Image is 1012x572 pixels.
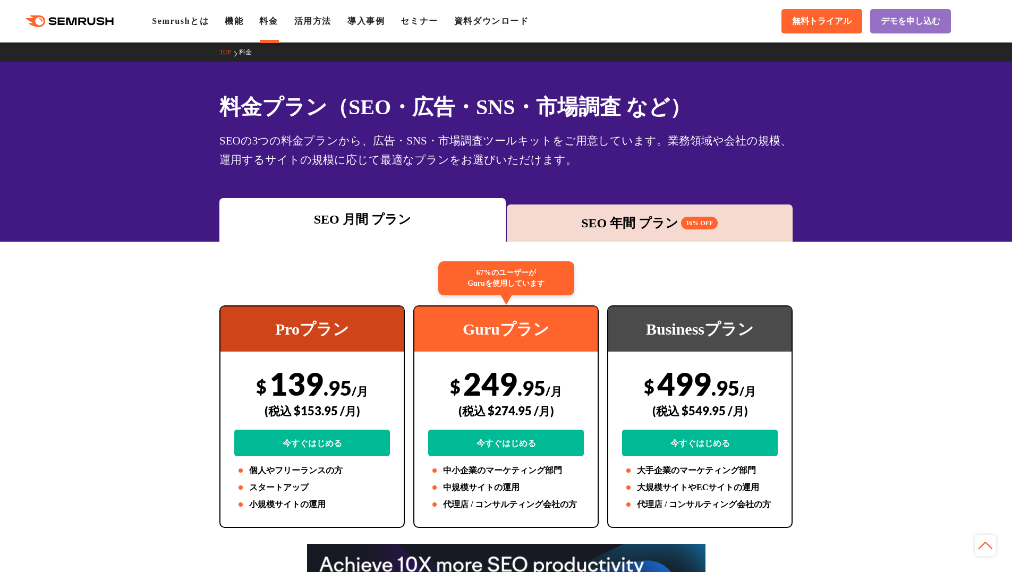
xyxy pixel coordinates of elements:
span: 無料トライアル [792,16,852,27]
div: Guruプラン [414,306,598,352]
li: 個人やフリーランスの方 [234,464,390,477]
li: 大手企業のマーケティング部門 [622,464,778,477]
div: 249 [428,365,584,456]
div: 139 [234,365,390,456]
div: (税込 $274.95 /月) [428,392,584,430]
a: 資料ダウンロード [454,16,529,25]
h1: 料金プラン（SEO・広告・SNS・市場調査 など） [219,91,793,123]
a: 料金 [239,48,260,56]
a: 導入事例 [347,16,385,25]
span: /月 [546,384,562,398]
span: 16% OFF [681,217,718,229]
div: SEO 年間 プラン [512,214,788,233]
div: SEOの3つの料金プランから、広告・SNS・市場調査ツールキットをご用意しています。業務領域や会社の規模、運用するサイトの規模に応じて最適なプランをお選びいただけます。 [219,131,793,169]
span: .95 [517,375,546,400]
a: 今すぐはじめる [622,430,778,456]
a: デモを申し込む [870,9,951,33]
li: 中小企業のマーケティング部門 [428,464,584,477]
li: 代理店 / コンサルティング会社の方 [622,498,778,511]
a: TOP [219,48,239,56]
a: 料金 [259,16,278,25]
a: Semrushとは [152,16,209,25]
div: 67%のユーザーが Guruを使用しています [438,261,574,295]
li: 大規模サイトやECサイトの運用 [622,481,778,494]
span: $ [256,375,267,397]
a: セミナー [401,16,438,25]
li: スタートアップ [234,481,390,494]
a: 機能 [225,16,243,25]
a: 今すぐはじめる [234,430,390,456]
li: 小規模サイトの運用 [234,498,390,511]
span: デモを申し込む [881,16,940,27]
a: 無料トライアル [781,9,862,33]
span: /月 [352,384,368,398]
div: (税込 $549.95 /月) [622,392,778,430]
div: SEO 月間 プラン [225,210,500,229]
li: 代理店 / コンサルティング会社の方 [428,498,584,511]
a: 今すぐはじめる [428,430,584,456]
div: (税込 $153.95 /月) [234,392,390,430]
iframe: Help widget launcher [917,531,1000,560]
a: 活用方法 [294,16,331,25]
span: .95 [324,375,352,400]
span: $ [450,375,461,397]
span: .95 [711,375,739,400]
span: /月 [739,384,756,398]
div: 499 [622,365,778,456]
li: 中規模サイトの運用 [428,481,584,494]
div: Businessプラン [608,306,792,352]
div: Proプラン [220,306,404,352]
span: $ [644,375,654,397]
